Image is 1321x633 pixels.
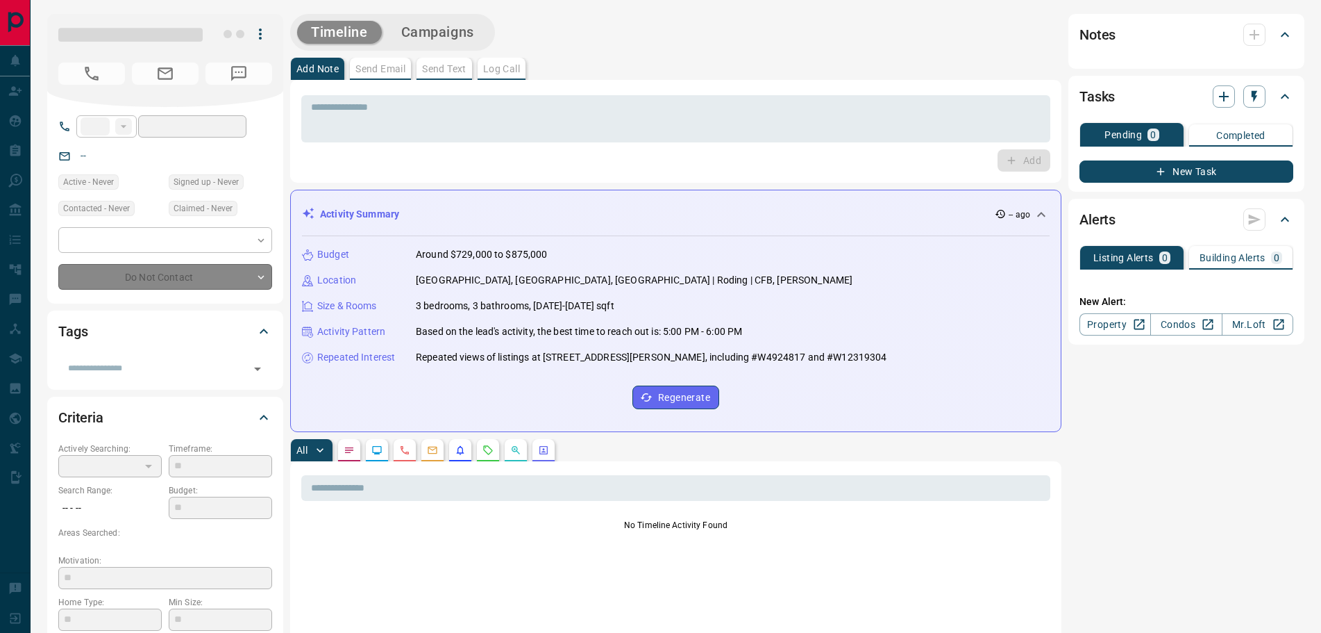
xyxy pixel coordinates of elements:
[1079,85,1115,108] h2: Tasks
[1079,313,1151,336] a: Property
[1216,131,1265,140] p: Completed
[416,247,548,262] p: Around $729,000 to $875,000
[1009,208,1030,221] p: -- ago
[132,63,199,85] span: No Email
[1162,253,1168,263] p: 0
[482,445,494,456] svg: Requests
[174,202,233,215] span: Claimed - Never
[1274,253,1279,263] p: 0
[416,273,852,288] p: [GEOGRAPHIC_DATA], [GEOGRAPHIC_DATA], [GEOGRAPHIC_DATA] | Roding | CFB, [PERSON_NAME]
[1079,161,1293,183] button: New Task
[317,299,377,313] p: Size & Rooms
[58,406,103,429] h2: Criteria
[1079,18,1293,51] div: Notes
[399,445,410,456] svg: Calls
[169,596,272,609] p: Min Size:
[632,386,719,409] button: Regenerate
[1093,253,1154,263] p: Listing Alerts
[1150,313,1222,336] a: Condos
[387,21,488,44] button: Campaigns
[58,320,87,343] h2: Tags
[317,247,349,262] p: Budget
[320,207,399,222] p: Activity Summary
[317,273,356,288] p: Location
[317,324,385,339] p: Activity Pattern
[1104,130,1142,140] p: Pending
[1079,295,1293,309] p: New Alert:
[427,445,438,456] svg: Emails
[1079,208,1116,231] h2: Alerts
[455,445,466,456] svg: Listing Alerts
[344,445,355,456] svg: Notes
[297,21,382,44] button: Timeline
[58,264,272,290] div: Do Not Contact
[371,445,382,456] svg: Lead Browsing Activity
[174,175,239,189] span: Signed up - Never
[416,299,614,313] p: 3 bedrooms, 3 bathrooms, [DATE]-[DATE] sqft
[1200,253,1265,263] p: Building Alerts
[301,519,1050,532] p: No Timeline Activity Found
[1150,130,1156,140] p: 0
[416,324,742,339] p: Based on the lead's activity, the best time to reach out is: 5:00 PM - 6:00 PM
[510,445,521,456] svg: Opportunities
[169,443,272,455] p: Timeframe:
[317,350,395,365] p: Repeated Interest
[1079,24,1116,46] h2: Notes
[296,64,339,74] p: Add Note
[58,63,125,85] span: No Number
[58,484,162,497] p: Search Range:
[416,350,886,365] p: Repeated views of listings at [STREET_ADDRESS][PERSON_NAME], including #W4924817 and #W12319304
[58,401,272,434] div: Criteria
[169,484,272,497] p: Budget:
[538,445,549,456] svg: Agent Actions
[63,175,114,189] span: Active - Never
[1222,313,1293,336] a: Mr.Loft
[58,497,162,520] p: -- - --
[248,359,267,379] button: Open
[302,202,1050,227] div: Activity Summary-- ago
[58,554,272,567] p: Motivation:
[1079,203,1293,236] div: Alerts
[205,63,272,85] span: No Number
[81,150,86,161] a: --
[58,596,162,609] p: Home Type:
[58,527,272,539] p: Areas Searched:
[296,445,308,455] p: All
[1079,80,1293,113] div: Tasks
[58,315,272,348] div: Tags
[58,443,162,455] p: Actively Searching:
[63,202,130,215] span: Contacted - Never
